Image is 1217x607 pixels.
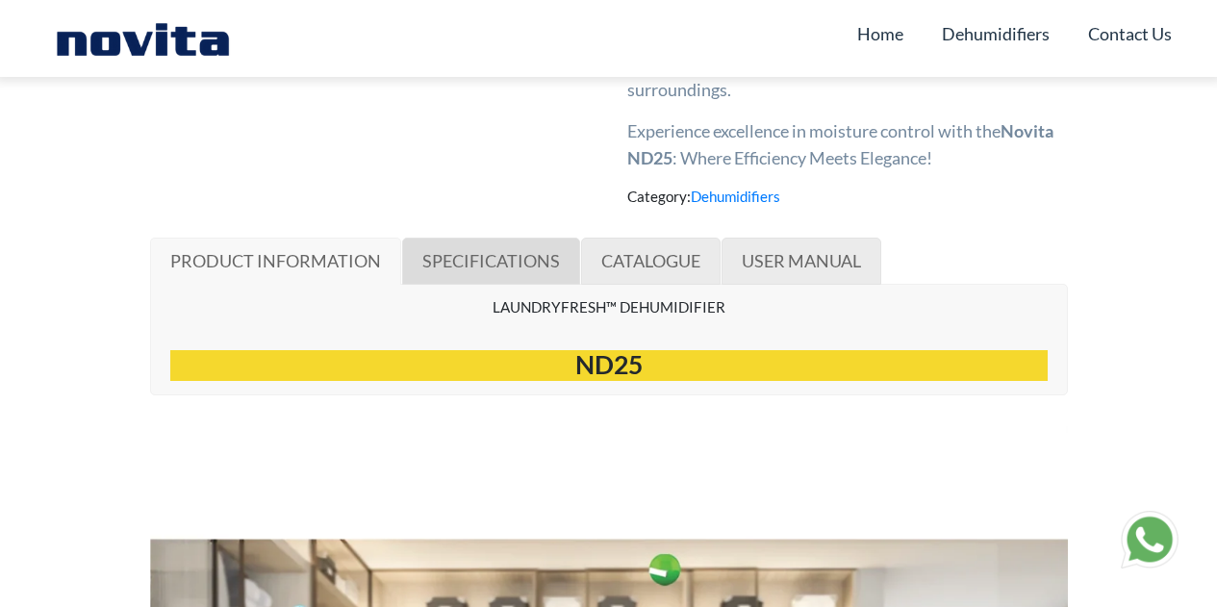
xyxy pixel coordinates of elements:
a: Dehumidifiers [691,188,780,205]
a: PRODUCT INFORMATION [150,238,401,286]
strong: ND25 [575,349,643,380]
img: Novita [46,19,240,58]
p: Experience excellence in moisture control with the : Where Efficiency Meets Elegance! [627,117,1068,171]
a: Contact Us [1088,15,1172,52]
a: USER MANUAL [722,238,881,286]
span: CATALOGUE [601,250,700,271]
span: SPECIFICATIONS [422,250,560,271]
span: PRODUCT INFORMATION [170,250,381,271]
a: CATALOGUE [581,238,721,286]
a: Dehumidifiers [942,15,1050,52]
span: LAUNDRYFRESH™ DEHUMIDIFIER [493,298,725,316]
span: USER MANUAL [742,250,861,271]
span: Category: [627,188,780,205]
a: SPECIFICATIONS [402,238,580,286]
a: Home [857,15,903,52]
